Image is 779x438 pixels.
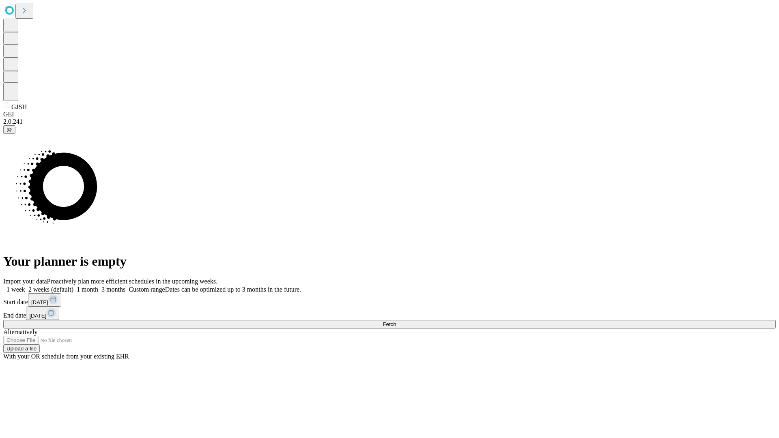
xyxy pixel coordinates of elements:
span: Dates can be optimized up to 3 months in the future. [165,286,301,293]
span: @ [6,127,12,133]
span: Custom range [129,286,165,293]
button: Fetch [3,320,776,328]
span: Import your data [3,278,47,285]
span: [DATE] [29,313,46,319]
span: Fetch [383,321,396,327]
button: [DATE] [26,307,59,320]
div: GEI [3,111,776,118]
div: End date [3,307,776,320]
span: 1 month [77,286,98,293]
span: [DATE] [31,299,48,305]
span: Proactively plan more efficient schedules in the upcoming weeks. [47,278,217,285]
span: 2 weeks (default) [28,286,73,293]
span: GJSH [11,103,27,110]
h1: Your planner is empty [3,254,776,269]
div: 2.0.241 [3,118,776,125]
span: 1 week [6,286,25,293]
button: @ [3,125,15,134]
span: With your OR schedule from your existing EHR [3,353,129,360]
span: 3 months [101,286,125,293]
div: Start date [3,293,776,307]
button: [DATE] [28,293,61,307]
span: Alternatively [3,328,37,335]
button: Upload a file [3,344,40,353]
